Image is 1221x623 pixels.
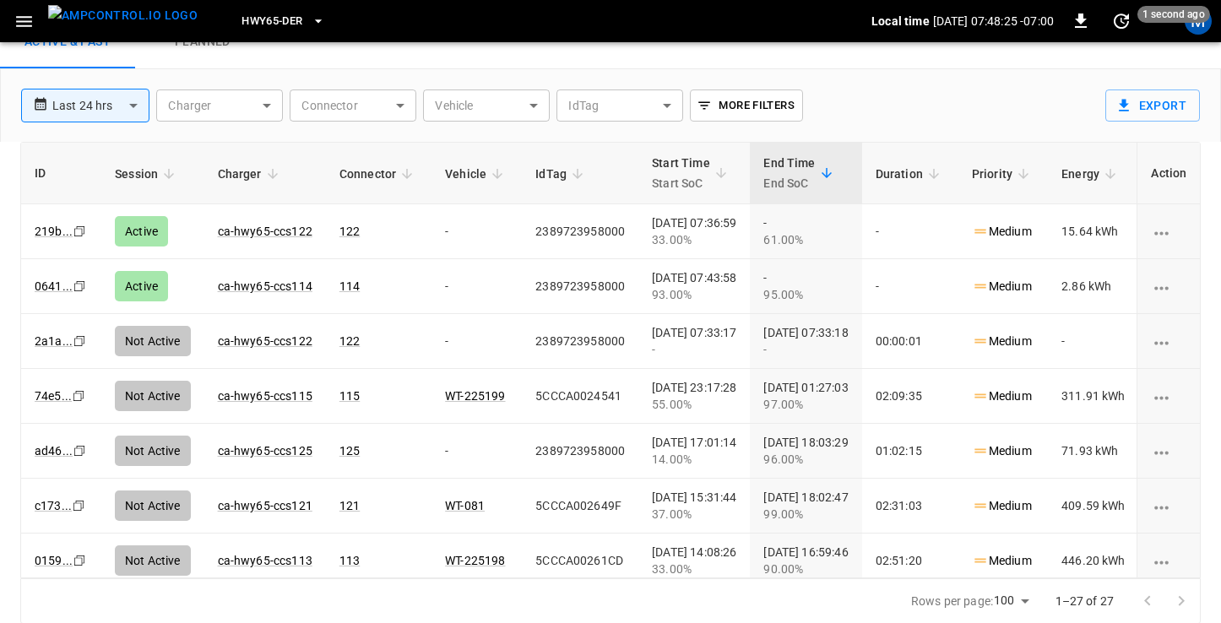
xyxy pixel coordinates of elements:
a: c173... [35,499,72,512]
div: 100 [994,588,1034,613]
a: 121 [339,499,360,512]
p: Medium [972,333,1032,350]
div: Not Active [115,436,191,466]
a: 114 [339,279,360,293]
p: Medium [972,223,1032,241]
div: Start Time [652,153,710,193]
div: copy [72,222,89,241]
a: ca-hwy65-ccs113 [218,554,312,567]
td: 5CCCA0024541 [522,369,638,424]
p: Rows per page: [911,593,993,609]
div: 33.00% [652,561,736,577]
div: Not Active [115,545,191,576]
div: - [763,341,848,358]
td: 00:00:01 [862,314,958,369]
span: Priority [972,164,1034,184]
span: HWY65-DER [241,12,302,31]
span: 1 second ago [1137,6,1210,23]
div: - [763,214,848,248]
div: copy [72,277,89,295]
td: 01:02:15 [862,424,958,479]
div: Active [115,216,168,246]
div: Not Active [115,490,191,521]
td: - [862,204,958,259]
th: ID [21,143,101,204]
div: End Time [763,153,815,193]
a: 113 [339,554,360,567]
div: 14.00% [652,451,736,468]
td: 446.20 kWh [1048,534,1139,588]
div: charging session options [1151,387,1186,404]
a: ca-hwy65-ccs115 [218,389,312,403]
a: ca-hwy65-ccs114 [218,279,312,293]
td: - [431,259,522,314]
div: 96.00% [763,451,848,468]
p: 1–27 of 27 [1055,593,1115,609]
td: 409.59 kWh [1048,479,1139,534]
td: 02:09:35 [862,369,958,424]
a: 0159... [35,554,73,567]
td: 02:51:20 [862,534,958,588]
a: Planned [135,15,270,69]
button: set refresh interval [1108,8,1135,35]
div: charging session options [1151,278,1186,295]
span: Duration [876,164,945,184]
div: Not Active [115,326,191,356]
div: sessions table [20,142,1201,578]
p: [DATE] 07:48:25 -07:00 [933,13,1054,30]
div: 61.00% [763,231,848,248]
a: ca-hwy65-ccs122 [218,225,312,238]
div: 90.00% [763,561,848,577]
div: [DATE] 18:03:29 [763,434,848,468]
span: End TimeEnd SoC [763,153,837,193]
a: WT-081 [445,499,485,512]
span: Session [115,164,180,184]
p: Medium [972,442,1032,460]
button: Export [1105,89,1200,122]
div: [DATE] 16:59:46 [763,544,848,577]
a: 115 [339,389,360,403]
a: ad46... [35,444,73,458]
div: 93.00% [652,286,736,303]
a: WT-225199 [445,389,505,403]
div: 33.00% [652,231,736,248]
a: ca-hwy65-ccs122 [218,334,312,348]
button: More Filters [690,89,802,122]
img: ampcontrol.io logo [48,5,198,26]
div: charging session options [1151,552,1186,569]
span: Energy [1061,164,1121,184]
div: copy [71,496,88,515]
td: 2389723958000 [522,314,638,369]
div: - [652,341,736,358]
td: 311.91 kWh [1048,369,1139,424]
p: Medium [972,387,1032,405]
td: - [862,259,958,314]
p: Medium [972,497,1032,515]
div: 99.00% [763,506,848,523]
a: ca-hwy65-ccs125 [218,444,312,458]
td: 71.93 kWh [1048,424,1139,479]
div: copy [71,387,88,405]
a: 0641... [35,279,73,293]
div: 97.00% [763,396,848,413]
a: 74e5... [35,389,72,403]
td: - [431,204,522,259]
p: Medium [972,552,1032,570]
a: 219b... [35,225,73,238]
div: copy [72,332,89,350]
div: charging session options [1151,442,1186,459]
div: charging session options [1151,223,1186,240]
div: [DATE] 07:33:17 [652,324,736,358]
span: Connector [339,164,418,184]
a: ca-hwy65-ccs121 [218,499,312,512]
div: [DATE] 07:36:59 [652,214,736,248]
a: WT-225198 [445,554,505,567]
p: Medium [972,278,1032,295]
td: 2389723958000 [522,424,638,479]
th: Action [1137,143,1200,204]
button: HWY65-DER [235,5,331,38]
a: 122 [339,225,360,238]
div: 95.00% [763,286,848,303]
td: 5CCCA00261CD [522,534,638,588]
span: IdTag [535,164,589,184]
